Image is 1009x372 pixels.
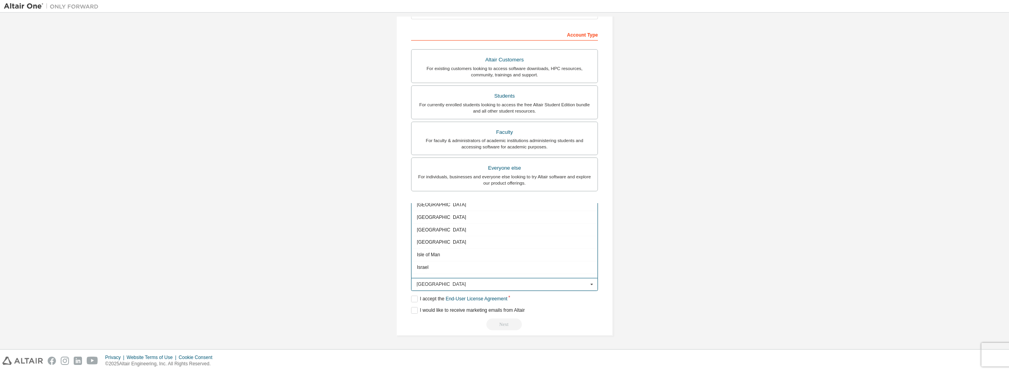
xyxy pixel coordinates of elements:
span: [GEOGRAPHIC_DATA] [417,228,592,232]
span: Isle of Man [417,253,592,257]
p: © 2025 Altair Engineering, Inc. All Rights Reserved. [105,361,217,367]
img: Altair One [4,2,102,10]
div: Altair Customers [416,54,593,65]
div: Students [416,91,593,102]
label: I would like to receive marketing emails from Altair [411,307,525,314]
img: facebook.svg [48,357,56,365]
span: [GEOGRAPHIC_DATA] [417,215,592,220]
img: linkedin.svg [74,357,82,365]
div: Everyone else [416,163,593,174]
div: Account Type [411,28,598,41]
span: [GEOGRAPHIC_DATA] [417,240,592,245]
div: Read and acccept EULA to continue [411,318,598,330]
div: Faculty [416,127,593,138]
div: For currently enrolled students looking to access the free Altair Student Edition bundle and all ... [416,102,593,114]
span: Israel [417,265,592,270]
div: For faculty & administrators of academic institutions administering students and accessing softwa... [416,137,593,150]
label: I accept the [411,296,507,302]
img: instagram.svg [61,357,69,365]
a: End-User License Agreement [446,296,508,302]
span: [GEOGRAPHIC_DATA] [417,278,592,282]
div: For existing customers looking to access software downloads, HPC resources, community, trainings ... [416,65,593,78]
div: For individuals, businesses and everyone else looking to try Altair software and explore our prod... [416,174,593,186]
div: Cookie Consent [179,354,217,361]
img: altair_logo.svg [2,357,43,365]
span: [GEOGRAPHIC_DATA] [417,202,592,207]
img: youtube.svg [87,357,98,365]
div: Website Terms of Use [127,354,179,361]
div: Privacy [105,354,127,361]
